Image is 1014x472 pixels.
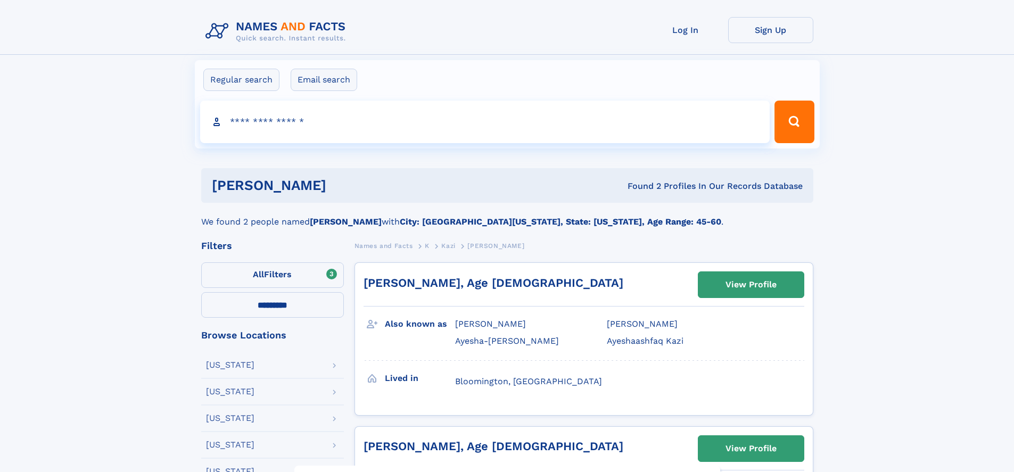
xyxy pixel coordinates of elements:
a: View Profile [698,272,804,297]
a: View Profile [698,436,804,461]
label: Regular search [203,69,279,91]
div: Filters [201,241,344,251]
a: [PERSON_NAME], Age [DEMOGRAPHIC_DATA] [364,276,623,289]
h3: Also known as [385,315,455,333]
label: Email search [291,69,357,91]
div: Found 2 Profiles In Our Records Database [477,180,803,192]
a: Names and Facts [355,239,413,252]
span: [PERSON_NAME] [607,319,678,329]
button: Search Button [774,101,814,143]
span: Ayeshaashfaq Kazi [607,336,683,346]
h1: [PERSON_NAME] [212,179,477,192]
div: [US_STATE] [206,361,254,369]
a: Log In [643,17,728,43]
b: City: [GEOGRAPHIC_DATA][US_STATE], State: [US_STATE], Age Range: 45-60 [400,217,721,227]
div: View Profile [726,272,777,297]
img: Logo Names and Facts [201,17,355,46]
a: [PERSON_NAME], Age [DEMOGRAPHIC_DATA] [364,440,623,453]
div: View Profile [726,436,777,461]
b: [PERSON_NAME] [310,217,382,227]
div: [US_STATE] [206,387,254,396]
span: Kazi [441,242,455,250]
span: Bloomington, [GEOGRAPHIC_DATA] [455,376,602,386]
span: K [425,242,430,250]
div: [US_STATE] [206,414,254,423]
span: Ayesha-[PERSON_NAME] [455,336,559,346]
div: We found 2 people named with . [201,203,813,228]
a: Sign Up [728,17,813,43]
h3: Lived in [385,369,455,387]
input: search input [200,101,770,143]
span: [PERSON_NAME] [467,242,524,250]
a: Kazi [441,239,455,252]
span: [PERSON_NAME] [455,319,526,329]
div: [US_STATE] [206,441,254,449]
label: Filters [201,262,344,288]
a: K [425,239,430,252]
span: All [253,269,264,279]
div: Browse Locations [201,330,344,340]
